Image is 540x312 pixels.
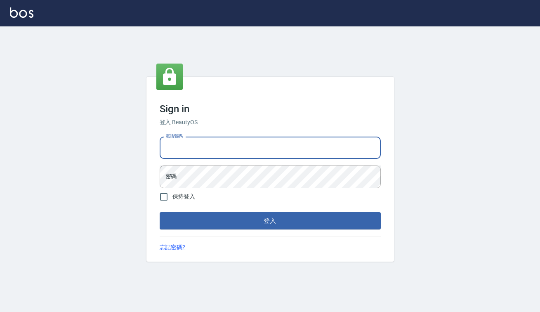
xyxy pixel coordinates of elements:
[160,103,381,115] h3: Sign in
[165,133,183,139] label: 電話號碼
[160,212,381,229] button: 登入
[160,243,186,252] a: 忘記密碼?
[160,118,381,127] h6: 登入 BeautyOS
[10,7,33,18] img: Logo
[172,192,196,201] span: 保持登入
